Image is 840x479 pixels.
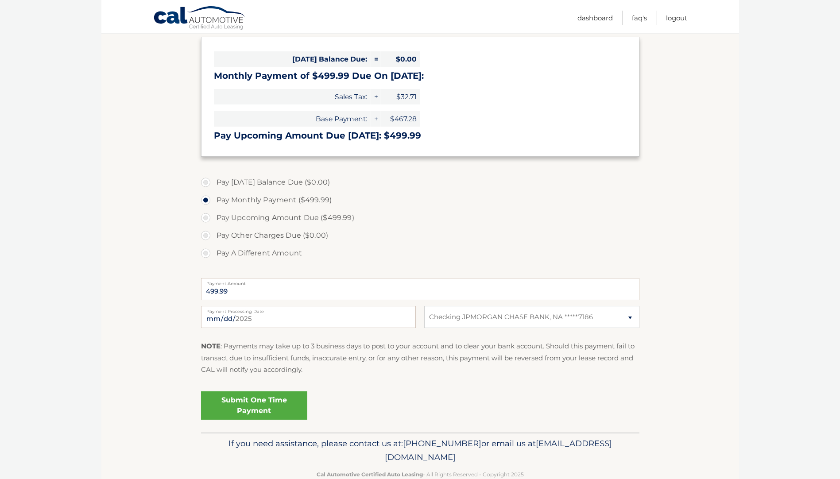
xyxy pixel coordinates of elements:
[201,306,416,328] input: Payment Date
[403,438,481,448] span: [PHONE_NUMBER]
[666,11,687,25] a: Logout
[371,111,380,127] span: +
[201,278,639,300] input: Payment Amount
[201,342,221,350] strong: NOTE
[207,470,634,479] p: - All Rights Reserved - Copyright 2025
[201,306,416,313] label: Payment Processing Date
[214,130,627,141] h3: Pay Upcoming Amount Due [DATE]: $499.99
[371,89,380,104] span: +
[201,191,639,209] label: Pay Monthly Payment ($499.99)
[201,244,639,262] label: Pay A Different Amount
[214,70,627,81] h3: Monthly Payment of $499.99 Due On [DATE]:
[214,89,371,104] span: Sales Tax:
[153,6,246,31] a: Cal Automotive
[201,391,307,420] a: Submit One Time Payment
[577,11,613,25] a: Dashboard
[380,111,420,127] span: $467.28
[201,209,639,227] label: Pay Upcoming Amount Due ($499.99)
[214,111,371,127] span: Base Payment:
[207,437,634,465] p: If you need assistance, please contact us at: or email us at
[201,227,639,244] label: Pay Other Charges Due ($0.00)
[201,278,639,285] label: Payment Amount
[317,471,423,478] strong: Cal Automotive Certified Auto Leasing
[380,51,420,67] span: $0.00
[632,11,647,25] a: FAQ's
[371,51,380,67] span: =
[380,89,420,104] span: $32.71
[201,174,639,191] label: Pay [DATE] Balance Due ($0.00)
[201,340,639,375] p: : Payments may take up to 3 business days to post to your account and to clear your bank account....
[214,51,371,67] span: [DATE] Balance Due:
